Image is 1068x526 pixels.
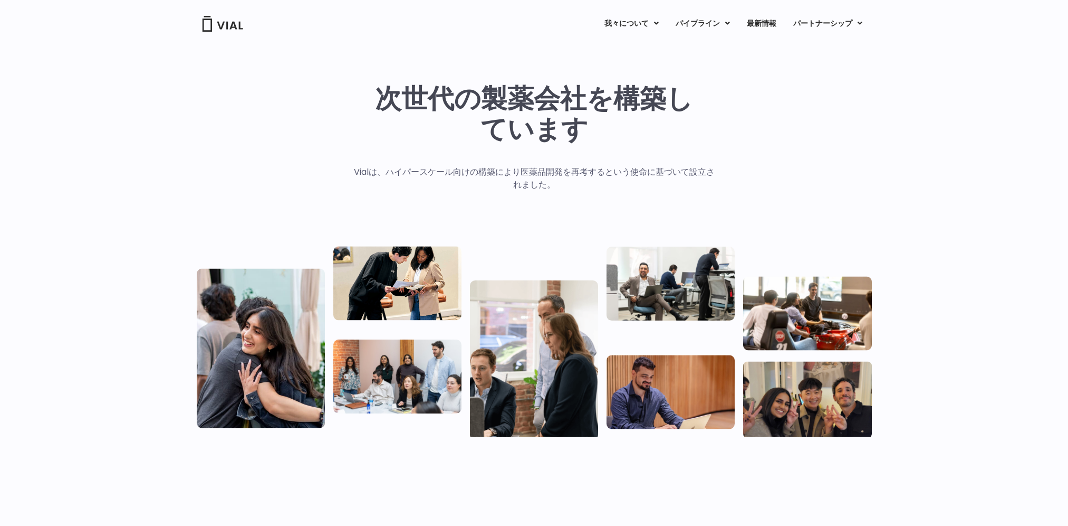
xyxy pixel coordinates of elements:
[351,166,717,191] p: Vialは、ハイパースケール向けの構築により医薬品開発を再考するという使命に基づいて設立されました。
[785,15,871,33] a: パートナーシップMenu Toggle
[333,246,461,320] img: 紙を見つめながら話している二人。
[667,15,738,33] a: パイプラインMenu Toggle
[738,15,784,33] a: 最新情報
[375,83,693,145] h1: 次世代の製薬会社を構築し ています
[743,361,871,438] img: ピースサインを掲げて笑顔で暮らす3人組
[604,18,649,29] font: 我々について
[596,15,667,33] a: 我々についてMenu Toggle
[607,355,735,429] img: コンピューターで働く男性
[743,276,871,350] img: 旋回球をする人々のグループ
[793,18,852,29] font: パートナーシップ
[607,247,735,321] img: オフィスで働く3人
[197,268,325,428] img: バイアルライフ
[470,280,598,440] img: パソコンの周りに立って画面を見つめる3人のグループ
[333,340,461,414] img: オフィスに立ったり座ったりする8人
[201,16,244,32] img: バイアルロゴ
[676,18,720,29] font: パイプライン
